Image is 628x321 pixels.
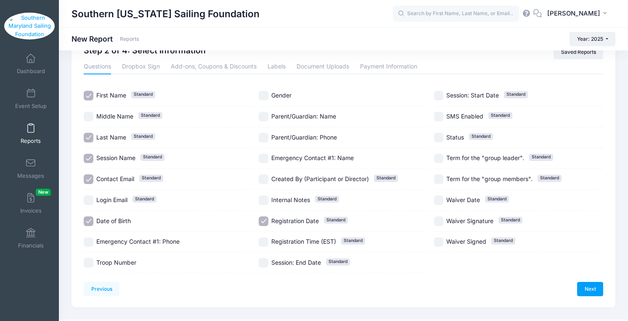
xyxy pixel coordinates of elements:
[11,119,51,148] a: Reports
[131,133,155,140] span: Standard
[434,154,444,163] input: Term for the "group leader".Standard
[538,175,562,182] span: Standard
[131,91,155,98] span: Standard
[11,49,51,79] a: Dashboard
[498,217,522,224] span: Standard
[259,112,268,121] input: Parent/Guardian: Name
[577,36,603,42] span: Year: 2025
[84,216,93,226] input: Date of Birth
[488,112,512,119] span: Standard
[326,258,350,265] span: Standard
[96,175,134,182] span: Contact Email
[268,59,286,74] a: Labels
[469,133,493,140] span: Standard
[84,258,93,268] input: Troop Number
[271,238,336,245] span: Registration Time (EST)
[315,196,339,203] span: Standard
[446,134,464,141] span: Status
[11,84,51,113] a: Event Setup
[132,196,156,203] span: Standard
[96,217,131,224] span: Date of Birth
[271,154,354,161] span: Emergency Contact #1: Name
[11,224,51,253] a: Financials
[96,259,136,266] span: Troop Number
[84,195,93,205] input: Login EmailStandard
[446,92,499,99] span: Session: Start Date
[84,237,93,247] input: Emergency Contact #1: Phone
[324,217,348,224] span: Standard
[297,59,349,74] a: Document Uploads
[374,175,398,182] span: Standard
[84,174,93,184] input: Contact EmailStandard
[72,4,260,24] h1: Southern [US_STATE] Sailing Foundation
[271,113,336,120] span: Parent/Guardian: Name
[271,134,337,141] span: Parent/Guardian: Phone
[547,9,600,18] span: [PERSON_NAME]
[446,113,483,120] span: SMS Enabled
[485,196,509,203] span: Standard
[271,217,319,224] span: Registration Date
[271,259,321,266] span: Session: End Date
[96,238,180,245] span: Emergency Contact #1: Phone
[259,258,268,268] input: Session: End DateStandard
[96,154,135,161] span: Session Name
[434,91,444,100] input: Session: Start DateStandard
[434,237,444,247] input: Waiver SignedStandard
[271,196,310,203] span: Internal Notes
[529,154,553,160] span: Standard
[259,154,268,163] input: Emergency Contact #1: Name
[96,134,126,141] span: Last Name
[15,103,47,110] span: Event Setup
[434,112,444,121] input: SMS EnabledStandard
[393,5,519,22] input: Search by First Name, Last Name, or Email...
[138,112,162,119] span: Standard
[360,59,417,74] a: Payment Information
[259,237,268,247] input: Registration Time (EST)Standard
[120,36,139,42] a: Reports
[446,175,533,182] span: Term for the "group members".
[17,172,44,179] span: Messages
[4,13,55,40] img: Southern Maryland Sailing Foundation
[259,91,268,100] input: Gender
[96,92,126,99] span: First Name
[434,195,444,205] input: Waiver DateStandard
[259,133,268,142] input: Parent/Guardian: Phone
[570,32,615,46] button: Year: 2025
[434,133,444,142] input: StatusStandard
[84,133,93,142] input: Last NameStandard
[271,92,291,99] span: Gender
[17,68,45,75] span: Dashboard
[84,112,93,121] input: Middle NameStandard
[171,59,257,74] a: Add-ons, Coupons & Discounts
[21,137,41,145] span: Reports
[84,282,119,296] a: Previous
[122,59,160,74] a: Dropbox Sign
[84,154,93,163] input: Session NameStandard
[18,242,44,249] span: Financials
[259,216,268,226] input: Registration DateStandard
[577,282,603,296] a: Next
[554,45,603,59] a: Saved Reports
[542,4,615,24] button: [PERSON_NAME]
[446,154,524,161] span: Term for the "group leader".
[434,216,444,226] input: Waiver SignatureStandard
[20,207,42,214] span: Invoices
[140,154,164,160] span: Standard
[271,175,369,182] span: Created By (Participant or Director)
[84,45,206,57] h2: Step 2 of 4: Select Information
[84,59,111,74] a: Questions
[11,154,51,183] a: Messages
[446,196,480,203] span: Waiver Date
[96,113,133,120] span: Middle Name
[36,189,51,196] span: New
[446,217,493,224] span: Waiver Signature
[259,174,268,184] input: Created By (Participant or Director)Standard
[504,91,528,98] span: Standard
[96,196,127,203] span: Login Email
[72,34,139,43] h1: New Report
[259,195,268,205] input: Internal NotesStandard
[491,237,515,244] span: Standard
[446,238,486,245] span: Waiver Signed
[84,91,93,100] input: First NameStandard
[11,189,51,218] a: InvoicesNew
